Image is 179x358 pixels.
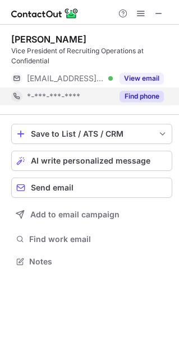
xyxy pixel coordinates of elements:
[29,257,168,267] span: Notes
[31,156,150,165] span: AI write personalized message
[11,204,172,225] button: Add to email campaign
[11,7,79,20] img: ContactOut v5.3.10
[11,46,172,66] div: Vice President of Recruiting Operations at Confidential
[11,231,172,247] button: Find work email
[30,210,120,219] span: Add to email campaign
[27,73,104,83] span: [EMAIL_ADDRESS][DOMAIN_NAME]
[11,254,172,269] button: Notes
[11,34,86,45] div: [PERSON_NAME]
[31,183,74,192] span: Send email
[11,124,172,144] button: save-profile-one-click
[29,234,168,244] span: Find work email
[120,91,164,102] button: Reveal Button
[11,151,172,171] button: AI write personalized message
[11,178,172,198] button: Send email
[31,129,153,138] div: Save to List / ATS / CRM
[120,73,164,84] button: Reveal Button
